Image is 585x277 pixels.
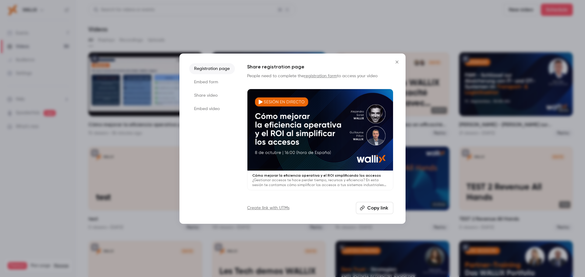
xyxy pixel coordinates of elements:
button: Close [391,56,403,68]
li: Share video [189,90,235,101]
a: Create link with UTMs [247,205,289,211]
h1: Share registration page [247,63,393,71]
li: Embed form [189,77,235,88]
p: People need to complete the to access your video [247,73,393,79]
p: ¿Gestionar accesos te hace perder tiempo, recursos y eficiencia? En esta sesión te contamos cómo ... [252,178,388,188]
a: Cómo mejorar la eficiencia operativa y el ROI simplificando los accesos¿Gestionar accesos te hace... [247,89,393,191]
p: Cómo mejorar la eficiencia operativa y el ROI simplificando los accesos [252,173,388,178]
li: Registration page [189,63,235,74]
button: Copy link [356,202,393,214]
a: registration form [304,74,337,78]
li: Embed video [189,103,235,114]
